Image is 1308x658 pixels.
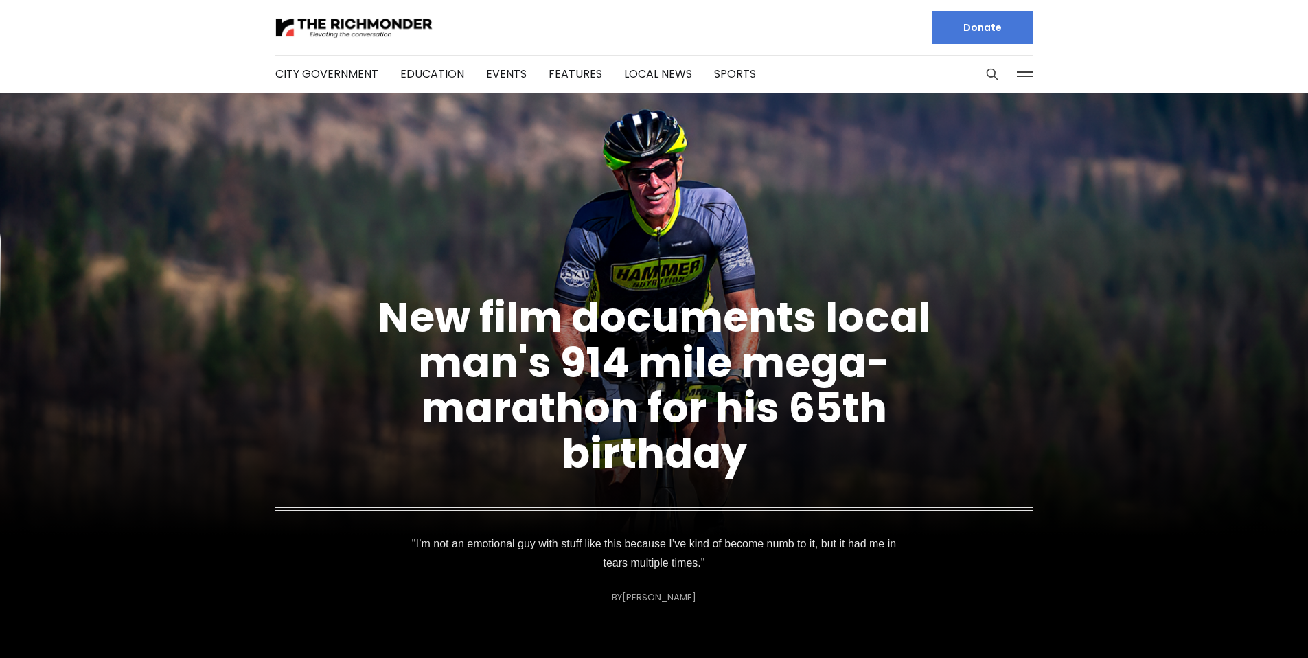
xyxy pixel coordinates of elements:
iframe: portal-trigger [1191,591,1308,658]
a: Local News [624,66,692,82]
img: The Richmonder [275,16,433,40]
p: "I’m not an emotional guy with stuff like this because I’ve kind of become numb to it, but it had... [410,534,899,573]
a: Education [400,66,464,82]
a: [PERSON_NAME] [622,591,696,604]
a: Events [486,66,527,82]
a: City Government [275,66,378,82]
a: New film documents local man's 914 mile mega-marathon for his 65th birthday [378,288,930,482]
a: Sports [714,66,756,82]
a: Donate [932,11,1033,44]
div: By [612,592,696,602]
a: Features [549,66,602,82]
button: Search this site [982,64,1002,84]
